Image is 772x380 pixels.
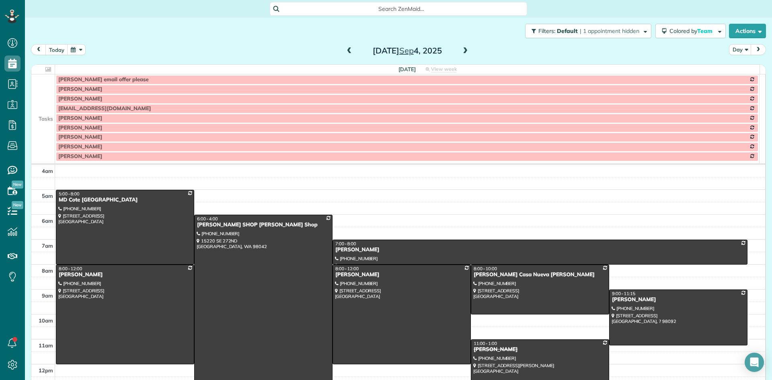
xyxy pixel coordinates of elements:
span: 5am [42,193,53,199]
div: [PERSON_NAME] [612,296,745,303]
span: View week [431,66,457,72]
span: [PERSON_NAME] [58,115,102,121]
a: Filters: Default | 1 appointment hidden [521,24,651,38]
div: [PERSON_NAME] [335,246,745,253]
div: [PERSON_NAME] [473,346,607,353]
div: Open Intercom Messenger [745,353,764,372]
span: 11:00 - 1:00 [474,341,497,346]
div: [PERSON_NAME] SHOP [PERSON_NAME] Shop [197,222,330,228]
span: [DATE] [398,66,416,72]
button: Day [729,44,751,55]
span: New [12,201,23,209]
span: [PERSON_NAME] [58,125,102,131]
span: 8am [42,267,53,274]
button: Actions [729,24,766,38]
span: 10am [39,317,53,324]
h2: [DATE] 4, 2025 [357,46,458,55]
button: next [751,44,766,55]
span: 8:00 - 12:00 [59,266,82,271]
span: [PERSON_NAME] email offer please [58,76,149,83]
button: Filters: Default | 1 appointment hidden [525,24,651,38]
span: New [12,181,23,189]
span: 4am [42,168,53,174]
span: Colored by [669,27,715,35]
span: 12pm [39,367,53,374]
button: today [45,44,68,55]
button: Colored byTeam [655,24,726,38]
span: [PERSON_NAME] [58,144,102,150]
span: 8:00 - 12:00 [335,266,359,271]
span: Team [697,27,714,35]
div: [PERSON_NAME] [58,271,192,278]
span: [PERSON_NAME] [58,86,102,92]
span: [PERSON_NAME] [58,153,102,160]
span: Filters: [538,27,555,35]
span: Default [557,27,578,35]
div: [PERSON_NAME] Casa Nueva [PERSON_NAME] [473,271,607,278]
span: 9:00 - 11:15 [612,291,635,296]
span: 6am [42,218,53,224]
span: 11am [39,342,53,349]
span: [PERSON_NAME] [58,96,102,102]
span: 7:00 - 8:00 [335,241,356,246]
span: 6:00 - 4:00 [197,216,218,222]
span: 5:00 - 8:00 [59,191,80,197]
span: 7am [42,242,53,249]
span: 9am [42,292,53,299]
span: [EMAIL_ADDRESS][DOMAIN_NAME] [58,105,151,112]
span: 8:00 - 10:00 [474,266,497,271]
span: Sep [399,45,414,55]
div: MD Cote [GEOGRAPHIC_DATA] [58,197,192,203]
div: [PERSON_NAME] [335,271,468,278]
span: | 1 appointment hidden [580,27,639,35]
button: prev [31,44,46,55]
span: [PERSON_NAME] [58,134,102,140]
